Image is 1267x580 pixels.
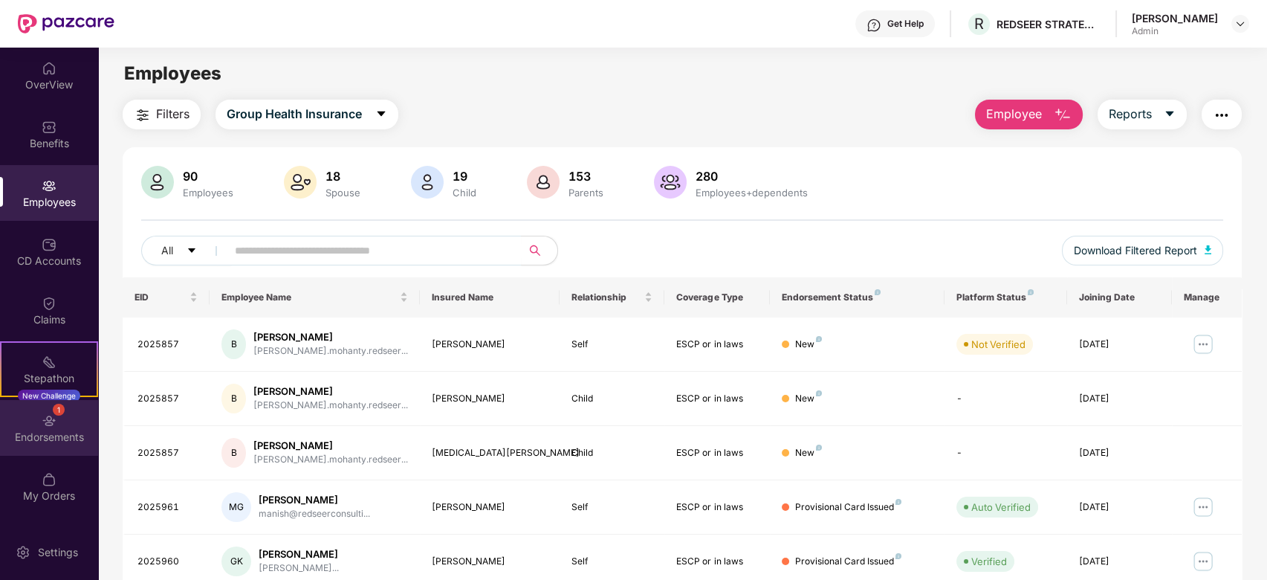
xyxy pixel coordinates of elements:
[375,108,387,121] span: caret-down
[795,446,822,460] div: New
[42,355,56,370] img: svg+xml;base64,PHN2ZyB4bWxucz0iaHR0cDovL3d3dy53My5vcmcvMjAwMC9zdmciIHdpZHRoPSIyMSIgaGVpZ2h0PSIyMC...
[1079,555,1160,569] div: [DATE]
[1079,392,1160,406] div: [DATE]
[137,555,198,569] div: 2025960
[227,105,362,123] span: Group Health Insurance
[253,453,408,467] div: [PERSON_NAME].mohanty.redseer...
[216,100,398,129] button: Group Health Insurancecaret-down
[253,344,408,358] div: [PERSON_NAME].mohanty.redseer...
[135,291,187,303] span: EID
[42,61,56,76] img: svg+xml;base64,PHN2ZyBpZD0iSG9tZSIgeG1sbnM9Imh0dHA6Ly93d3cudzMub3JnLzIwMDAvc3ZnIiB3aWR0aD0iMjAiIG...
[432,555,548,569] div: [PERSON_NAME]
[323,187,363,199] div: Spouse
[566,187,606,199] div: Parents
[1098,100,1187,129] button: Reportscaret-down
[141,236,232,265] button: Allcaret-down
[42,237,56,252] img: svg+xml;base64,PHN2ZyBpZD0iQ0RfQWNjb3VudHMiIGRhdGEtbmFtZT0iQ0QgQWNjb3VudHMiIHhtbG5zPSJodHRwOi8vd3...
[221,547,251,576] div: GK
[134,106,152,124] img: svg+xml;base64,PHN2ZyB4bWxucz0iaHR0cDovL3d3dy53My5vcmcvMjAwMC9zdmciIHdpZHRoPSIyNCIgaGVpZ2h0PSIyNC...
[1074,242,1197,259] span: Download Filtered Report
[975,100,1083,129] button: Employee
[956,291,1055,303] div: Platform Status
[676,338,757,352] div: ESCP or in laws
[866,18,881,33] img: svg+xml;base64,PHN2ZyBpZD0iSGVscC0zMngzMiIgeG1sbnM9Imh0dHA6Ly93d3cudzMub3JnLzIwMDAvc3ZnIiB3aWR0aD...
[1067,277,1172,318] th: Joining Date
[875,289,881,295] img: svg+xml;base64,PHN2ZyB4bWxucz0iaHR0cDovL3d3dy53My5vcmcvMjAwMC9zdmciIHdpZHRoPSI4IiBoZWlnaHQ9IjgiIH...
[560,277,664,318] th: Relationship
[997,17,1101,31] div: REDSEER STRATEGY CONSULTANTS PRIVATE
[137,392,198,406] div: 2025857
[124,62,221,84] span: Employees
[432,392,548,406] div: [PERSON_NAME]
[156,105,189,123] span: Filters
[42,120,56,135] img: svg+xml;base64,PHN2ZyBpZD0iQmVuZWZpdHMiIHhtbG5zPSJodHRwOi8vd3d3LnczLm9yZy8yMDAwL3N2ZyIgd2lkdGg9Ij...
[221,291,396,303] span: Employee Name
[137,500,198,515] div: 2025961
[1172,277,1242,318] th: Manage
[676,446,757,460] div: ESCP or in laws
[1213,106,1231,124] img: svg+xml;base64,PHN2ZyB4bWxucz0iaHR0cDovL3d3dy53My5vcmcvMjAwMC9zdmciIHdpZHRoPSIyNCIgaGVpZ2h0PSIyNC...
[664,277,769,318] th: Coverage Type
[571,392,652,406] div: Child
[971,337,1025,352] div: Not Verified
[1132,25,1218,37] div: Admin
[571,555,652,569] div: Self
[1,371,97,386] div: Stepathon
[795,392,822,406] div: New
[795,555,901,569] div: Provisional Card Issued
[944,372,1067,426] td: -
[1054,106,1072,124] img: svg+xml;base64,PHN2ZyB4bWxucz0iaHR0cDovL3d3dy53My5vcmcvMjAwMC9zdmciIHhtbG5zOnhsaW5rPSJodHRwOi8vd3...
[161,242,173,259] span: All
[221,492,251,522] div: MG
[123,277,210,318] th: EID
[259,561,339,576] div: [PERSON_NAME]...
[253,330,408,344] div: [PERSON_NAME]
[521,236,558,265] button: search
[1062,236,1224,265] button: Download Filtered Report
[566,169,606,184] div: 153
[895,499,901,505] img: svg+xml;base64,PHN2ZyB4bWxucz0iaHR0cDovL3d3dy53My5vcmcvMjAwMC9zdmciIHdpZHRoPSI4IiBoZWlnaHQ9IjgiIH...
[42,413,56,428] img: svg+xml;base64,PHN2ZyBpZD0iRW5kb3JzZW1lbnRzIiB4bWxucz0iaHR0cDovL3d3dy53My5vcmcvMjAwMC9zdmciIHdpZH...
[323,169,363,184] div: 18
[971,554,1007,569] div: Verified
[259,507,370,521] div: manish@redseerconsulti...
[795,500,901,515] div: Provisional Card Issued
[180,187,236,199] div: Employees
[571,446,652,460] div: Child
[1234,18,1246,30] img: svg+xml;base64,PHN2ZyBpZD0iRHJvcGRvd24tMzJ4MzIiIHhtbG5zPSJodHRwOi8vd3d3LnczLm9yZy8yMDAwL3N2ZyIgd2...
[1132,11,1218,25] div: [PERSON_NAME]
[795,338,822,352] div: New
[676,555,757,569] div: ESCP or in laws
[450,169,479,184] div: 19
[137,338,198,352] div: 2025857
[693,169,811,184] div: 280
[253,439,408,453] div: [PERSON_NAME]
[974,15,984,33] span: R
[816,390,822,396] img: svg+xml;base64,PHN2ZyB4bWxucz0iaHR0cDovL3d3dy53My5vcmcvMjAwMC9zdmciIHdpZHRoPSI4IiBoZWlnaHQ9IjgiIH...
[1079,338,1160,352] div: [DATE]
[432,500,548,515] div: [PERSON_NAME]
[221,384,245,413] div: B
[53,404,65,416] div: 1
[16,545,30,560] img: svg+xml;base64,PHN2ZyBpZD0iU2V0dGluZy0yMHgyMCIgeG1sbnM9Imh0dHA6Ly93d3cudzMub3JnLzIwMDAvc3ZnIiB3aW...
[571,338,652,352] div: Self
[571,291,641,303] span: Relationship
[253,399,408,413] div: [PERSON_NAME].mohanty.redseer...
[1205,245,1212,254] img: svg+xml;base64,PHN2ZyB4bWxucz0iaHR0cDovL3d3dy53My5vcmcvMjAwMC9zdmciIHhtbG5zOnhsaW5rPSJodHRwOi8vd3...
[693,187,811,199] div: Employees+dependents
[42,472,56,487] img: svg+xml;base64,PHN2ZyBpZD0iTXlfT3JkZXJzIiBkYXRhLW5hbWU9Ik15IE9yZGVycyIgeG1sbnM9Imh0dHA6Ly93d3cudz...
[187,245,197,257] span: caret-down
[1164,108,1176,121] span: caret-down
[432,338,548,352] div: [PERSON_NAME]
[1191,332,1215,356] img: manageButton
[253,384,408,399] div: [PERSON_NAME]
[782,291,933,303] div: Endorsement Status
[259,493,370,507] div: [PERSON_NAME]
[33,545,82,560] div: Settings
[450,187,479,199] div: Child
[180,169,236,184] div: 90
[1028,289,1034,295] img: svg+xml;base64,PHN2ZyB4bWxucz0iaHR0cDovL3d3dy53My5vcmcvMjAwMC9zdmciIHdpZHRoPSI4IiBoZWlnaHQ9IjgiIH...
[141,166,174,199] img: svg+xml;base64,PHN2ZyB4bWxucz0iaHR0cDovL3d3dy53My5vcmcvMjAwMC9zdmciIHhtbG5zOnhsaW5rPSJodHRwOi8vd3...
[895,553,901,559] img: svg+xml;base64,PHN2ZyB4bWxucz0iaHR0cDovL3d3dy53My5vcmcvMjAwMC9zdmciIHdpZHRoPSI4IiBoZWlnaHQ9IjgiIH...
[18,14,114,33] img: New Pazcare Logo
